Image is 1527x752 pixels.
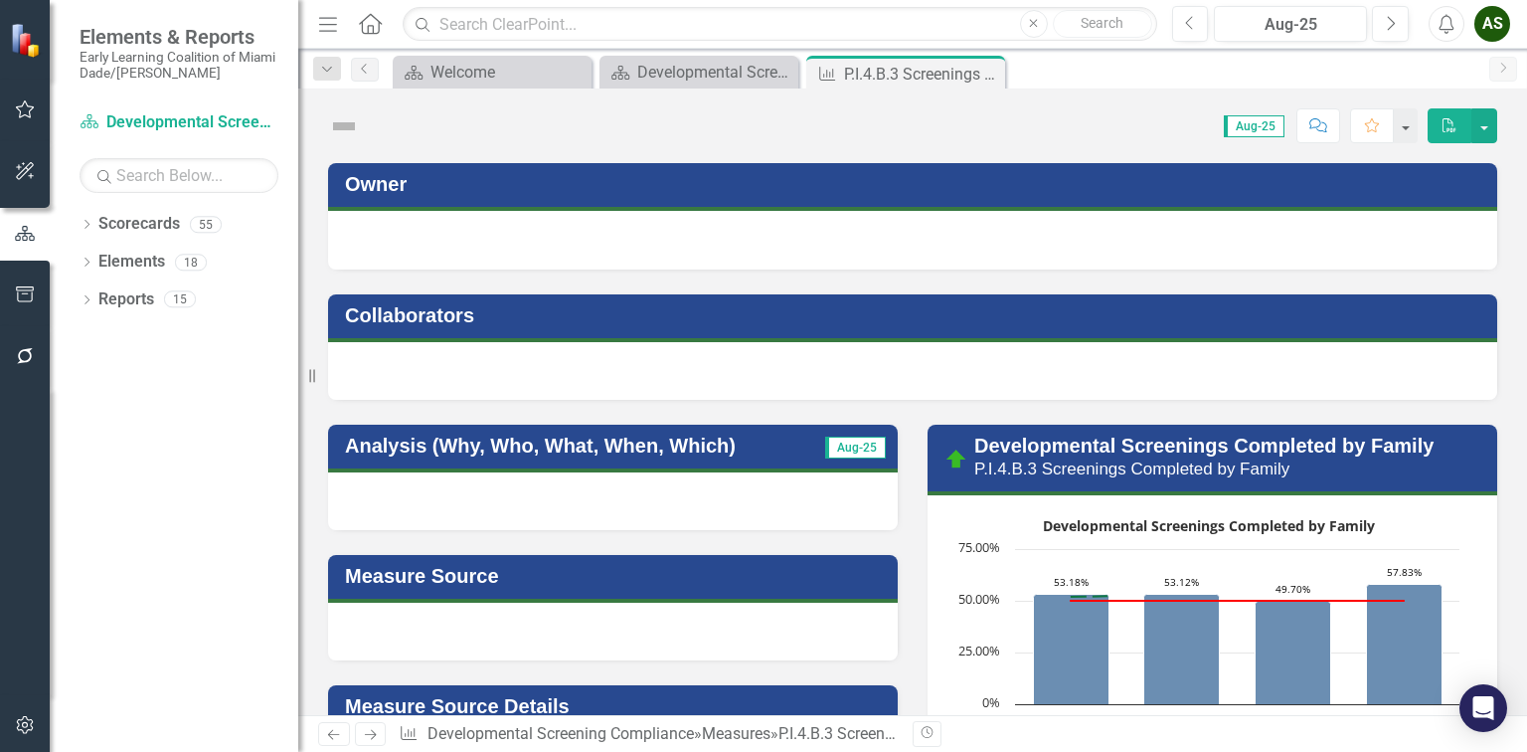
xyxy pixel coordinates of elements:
[982,693,1000,711] text: 0%
[80,49,278,82] small: Early Learning Coalition of Miami Dade/[PERSON_NAME]
[1224,115,1284,137] span: Aug-25
[1214,6,1367,42] button: Aug-25
[398,60,587,85] a: Welcome
[1221,13,1360,37] div: Aug-25
[1387,565,1422,579] text: 57.83%
[1034,584,1442,704] g: % of Screenings Completed by Family, series 2 of 3. Bar series with 4 bars.
[1144,594,1220,704] path: Jun-25 / FY24/25-Q4, 53.12180143. % of Screenings Completed by Family.
[1256,601,1331,704] path: Jul-25, 49.69778375. % of Screenings Completed by Family.
[345,304,1487,326] h3: Collaborators
[98,288,154,311] a: Reports
[399,723,898,746] div: » »
[825,437,886,459] span: Aug-25
[974,435,1434,457] a: Developmental Screenings Completed by Family
[80,111,278,134] a: Developmental Screening Compliance
[702,724,770,743] a: Measures
[637,60,793,85] div: Developmental Screening Program
[1043,516,1375,535] text: Developmental Screenings Completed by Family
[958,642,1000,659] text: 25.00%
[345,435,813,457] h3: Analysis (Why, Who, What, When, Which)
[427,724,694,743] a: Developmental Screening Compliance
[1367,584,1442,704] path: Aug-25, 57.83475783. % of Screenings Completed by Family.
[98,213,180,236] a: Scorecards
[604,60,793,85] a: Developmental Screening Program
[944,448,968,471] img: Above Target
[345,695,888,717] h3: Measure Source Details
[958,590,1000,608] text: 50.00%
[974,460,1289,478] small: P.I.4.B.3 Screenings Completed by Family
[1474,6,1510,42] button: AS
[844,62,1000,87] div: P.I.4.B.3 Screenings Completed by Family
[164,291,196,308] div: 15
[9,21,46,58] img: ClearPoint Strategy
[80,25,278,49] span: Elements & Reports
[345,173,1487,195] h3: Owner
[1164,575,1199,589] text: 53.12%
[190,216,222,233] div: 55
[1459,684,1507,732] div: Open Intercom Messenger
[98,251,165,274] a: Elements
[80,158,278,193] input: Search Below...
[345,565,888,587] h3: Measure Source
[1054,575,1089,589] text: 53.18%
[1275,582,1310,596] text: 49.70%
[958,538,1000,556] text: 75.00%
[778,724,1067,743] div: P.I.4.B.3 Screenings Completed by Family
[1034,594,1109,704] path: May-25, 53.18160706. % of Screenings Completed by Family.
[328,110,360,142] img: Not Defined
[403,7,1156,42] input: Search ClearPoint...
[1053,10,1152,38] button: Search
[430,60,587,85] div: Welcome
[1081,15,1123,31] span: Search
[175,254,207,271] div: 18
